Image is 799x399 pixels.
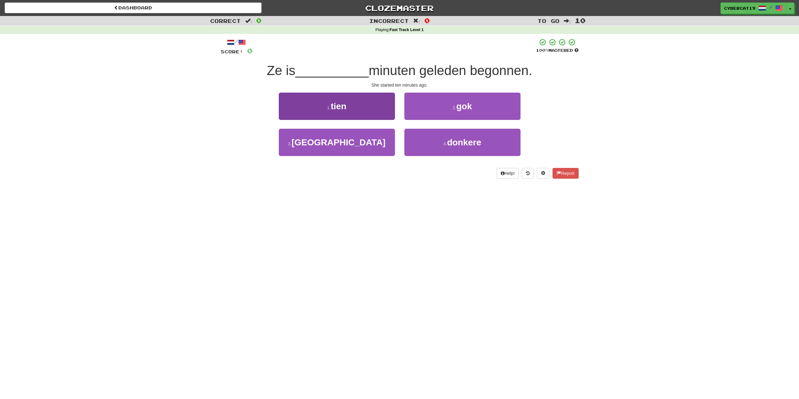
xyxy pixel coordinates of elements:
[721,3,786,14] a: cybercat19 /
[295,63,369,78] span: __________
[453,105,456,110] small: 2 .
[271,3,528,13] a: Clozemaster
[575,17,586,24] span: 10
[331,101,346,111] span: tien
[769,5,772,9] span: /
[404,129,521,156] button: 4.donkere
[536,48,579,53] div: Mastered
[245,18,252,24] span: :
[404,93,521,120] button: 2.gok
[564,18,571,24] span: :
[522,168,534,179] button: Round history (alt+y)
[553,168,578,179] button: Report
[390,28,424,32] strong: Fast Track Level 1
[443,141,447,146] small: 4 .
[456,101,472,111] span: gok
[369,63,532,78] span: minuten geleden begonnen.
[221,49,243,54] span: Score:
[210,18,241,24] span: Correct
[536,48,548,53] span: 100 %
[327,105,331,110] small: 1 .
[369,18,409,24] span: Incorrect
[279,93,395,120] button: 1.tien
[537,18,559,24] span: To go
[5,3,262,13] a: Dashboard
[267,63,295,78] span: Ze is
[292,137,386,147] span: [GEOGRAPHIC_DATA]
[221,82,579,88] div: She started ten minutes ago.
[413,18,420,24] span: :
[424,17,430,24] span: 0
[724,5,755,11] span: cybercat19
[447,137,481,147] span: donkere
[221,38,252,46] div: /
[247,47,252,55] span: 0
[497,168,519,179] button: Help!
[256,17,262,24] span: 0
[279,129,395,156] button: 3.[GEOGRAPHIC_DATA]
[288,141,292,146] small: 3 .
